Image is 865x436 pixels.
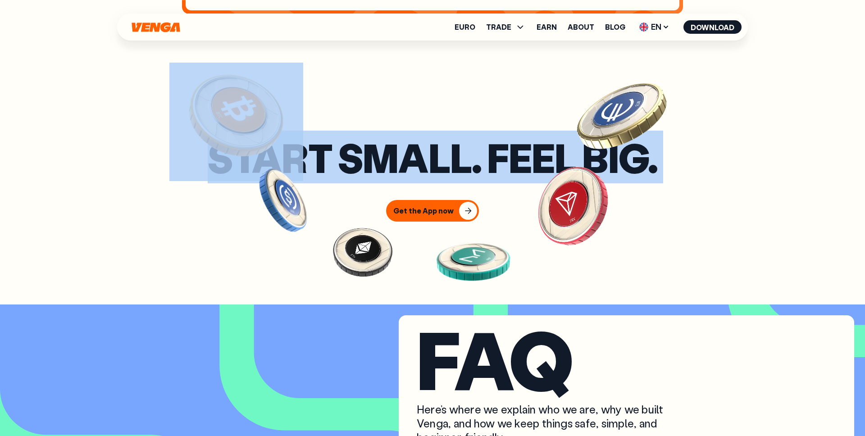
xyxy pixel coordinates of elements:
span: EN [636,20,673,34]
img: USDC [243,160,323,241]
img: ETH [321,210,405,294]
span: TRADE [486,23,511,31]
img: EURO [565,60,679,175]
svg: Home [131,22,181,32]
a: Euro [455,23,475,31]
a: Blog [605,23,625,31]
img: MKR [426,215,521,302]
img: flag-uk [639,23,648,32]
div: Get the App now [393,206,454,215]
button: Get the App now [386,200,479,222]
a: Earn [537,23,557,31]
img: TRX [516,150,628,261]
a: About [568,23,594,31]
h2: FAQ [417,324,836,393]
span: TRADE [486,22,526,32]
button: Download [683,20,742,34]
h3: Start small. Feel big. [208,140,657,175]
img: BTC [169,63,303,181]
